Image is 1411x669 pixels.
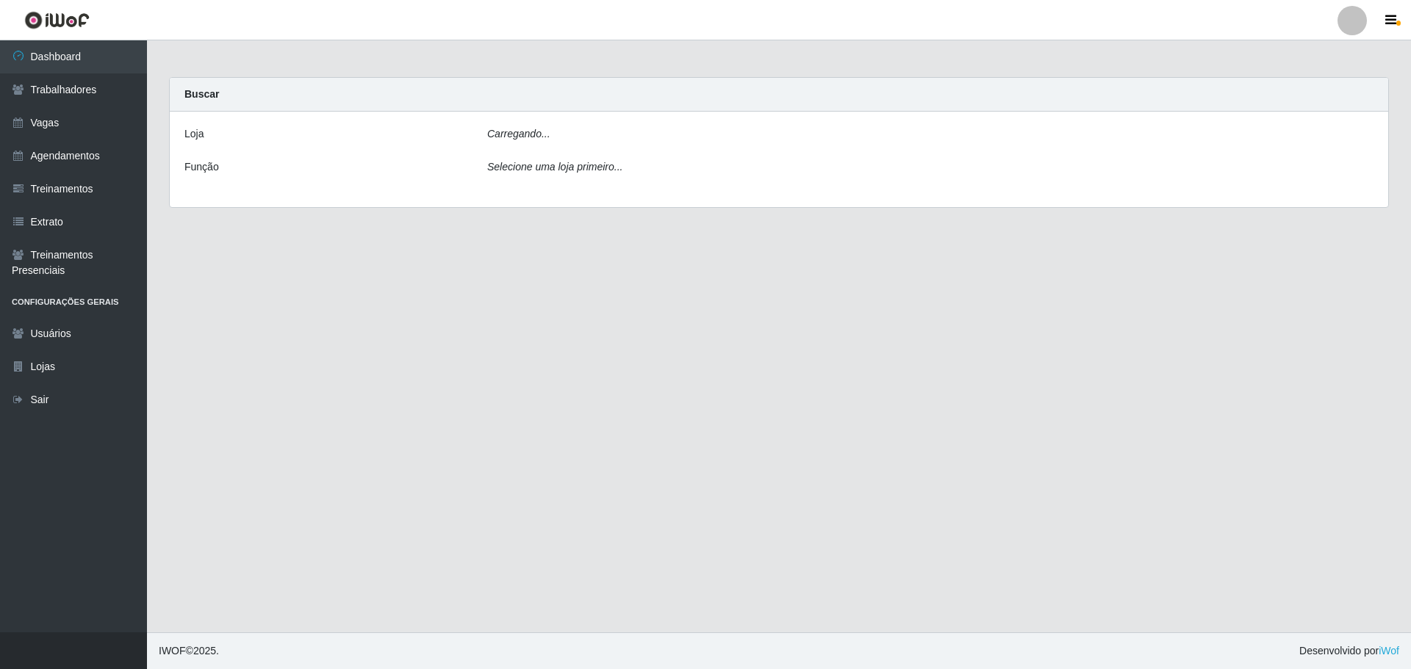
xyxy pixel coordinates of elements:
[184,159,219,175] label: Função
[1299,643,1399,659] span: Desenvolvido por
[184,126,204,142] label: Loja
[159,645,186,657] span: IWOF
[1379,645,1399,657] a: iWof
[24,11,90,29] img: CoreUI Logo
[184,88,219,100] strong: Buscar
[159,643,219,659] span: © 2025 .
[487,128,550,140] i: Carregando...
[487,161,622,173] i: Selecione uma loja primeiro...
